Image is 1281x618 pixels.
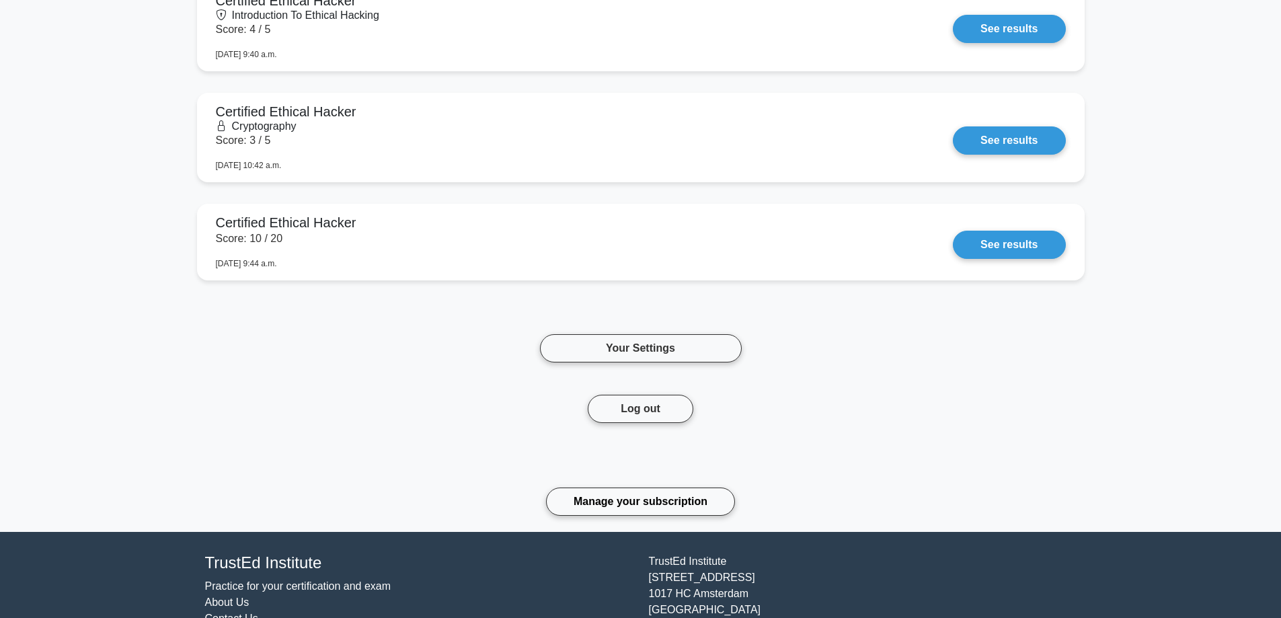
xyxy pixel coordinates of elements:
h4: TrustEd Institute [205,553,633,573]
a: Manage your subscription [546,488,735,516]
button: Log out [588,395,693,423]
a: See results [953,15,1065,43]
a: About Us [205,596,249,608]
a: Your Settings [540,334,742,362]
a: See results [953,231,1065,259]
a: Practice for your certification and exam [205,580,391,592]
a: See results [953,126,1065,155]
